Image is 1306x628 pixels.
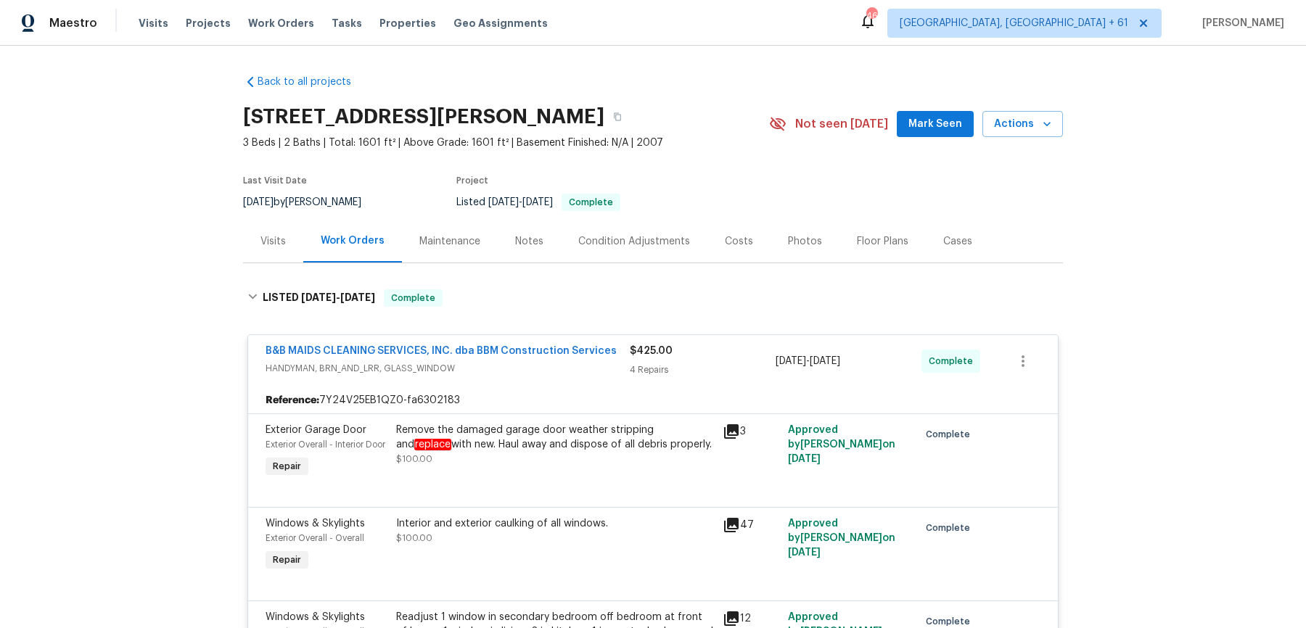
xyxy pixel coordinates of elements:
span: [DATE] [243,197,274,207]
span: [PERSON_NAME] [1196,16,1284,30]
button: Actions [982,111,1063,138]
span: Tasks [332,18,362,28]
span: - [488,197,553,207]
a: Back to all projects [243,75,382,89]
span: 3 Beds | 2 Baths | Total: 1601 ft² | Above Grade: 1601 ft² | Basement Finished: N/A | 2007 [243,136,769,150]
span: [DATE] [788,454,821,464]
div: Photos [788,234,822,249]
a: B&B MAIDS CLEANING SERVICES, INC. dba BBM Construction Services [266,346,617,356]
span: Windows & Skylights [266,518,365,529]
span: Approved by [PERSON_NAME] on [788,425,895,464]
span: - [301,292,375,302]
div: Cases [943,234,972,249]
div: Work Orders [321,234,385,248]
span: $100.00 [396,455,432,463]
span: Geo Assignments [453,16,548,30]
span: $100.00 [396,534,432,542]
span: [GEOGRAPHIC_DATA], [GEOGRAPHIC_DATA] + 61 [900,16,1128,30]
span: [DATE] [810,356,840,366]
span: Repair [267,553,307,567]
span: [DATE] [522,197,553,207]
span: Project [456,176,488,185]
span: Exterior Overall - Interior Door [266,440,385,449]
span: $425.00 [630,346,673,356]
span: Visits [139,16,168,30]
div: Maintenance [419,234,480,249]
span: Approved by [PERSON_NAME] on [788,518,895,558]
div: 3 [723,423,779,440]
span: Not seen [DATE] [795,117,888,131]
div: Notes [515,234,543,249]
span: HANDYMAN, BRN_AND_LRR, GLASS_WINDOW [266,361,630,376]
div: Condition Adjustments [578,234,690,249]
span: Complete [385,291,441,305]
span: Properties [379,16,436,30]
div: 4 Repairs [630,363,776,377]
h6: LISTED [263,289,375,307]
span: [DATE] [301,292,336,302]
div: 7Y24V25EB1QZ0-fa6302183 [248,387,1058,413]
div: 47 [723,516,779,534]
div: Remove the damaged garage door weather stripping and with new. Haul away and dispose of all debri... [396,423,714,452]
em: replace [414,439,451,450]
div: by [PERSON_NAME] [243,194,379,211]
div: Interior and exterior caulking of all windows. [396,516,714,531]
span: Complete [926,521,976,535]
span: Exterior Garage Door [266,425,366,435]
div: Costs [725,234,753,249]
span: Windows & Skylights [266,612,365,622]
div: Floor Plans [857,234,908,249]
span: Complete [929,354,979,368]
div: Visits [260,234,286,249]
span: [DATE] [776,356,806,366]
h2: [STREET_ADDRESS][PERSON_NAME] [243,110,604,124]
span: Complete [563,198,619,207]
span: Complete [926,427,976,442]
span: Projects [186,16,231,30]
span: - [776,354,840,368]
span: Mark Seen [908,115,962,133]
span: Repair [267,459,307,474]
span: Maestro [49,16,97,30]
button: Copy Address [604,104,631,130]
span: Work Orders [248,16,314,30]
span: [DATE] [488,197,519,207]
span: [DATE] [788,548,821,558]
div: 469 [866,9,876,23]
div: LISTED [DATE]-[DATE]Complete [243,275,1063,321]
b: Reference: [266,393,319,408]
div: 12 [723,610,779,627]
button: Mark Seen [897,111,974,138]
span: Actions [994,115,1051,133]
span: Listed [456,197,620,207]
span: [DATE] [340,292,375,302]
span: Last Visit Date [243,176,307,185]
span: Exterior Overall - Overall [266,534,364,542]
